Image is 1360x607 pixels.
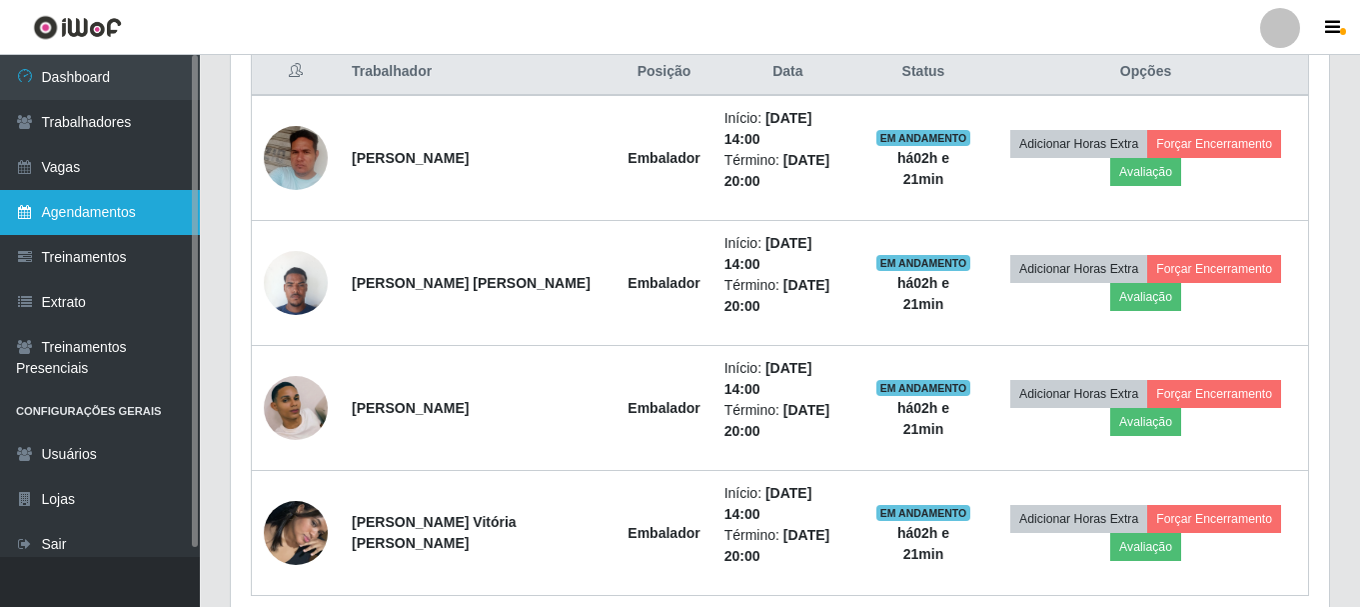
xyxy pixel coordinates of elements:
[628,400,699,416] strong: Embalador
[1110,408,1181,436] button: Avaliação
[897,400,949,437] strong: há 02 h e 21 min
[264,351,328,465] img: 1745585720704.jpeg
[628,275,699,291] strong: Embalador
[1110,283,1181,311] button: Avaliação
[352,275,591,291] strong: [PERSON_NAME] [PERSON_NAME]
[724,485,812,522] time: [DATE] 14:00
[616,49,711,96] th: Posição
[724,400,851,442] li: Término:
[340,49,616,96] th: Trabalhador
[724,483,851,525] li: Início:
[628,525,699,541] strong: Embalador
[264,476,328,590] img: 1747150517411.jpeg
[724,235,812,272] time: [DATE] 14:00
[1010,130,1147,158] button: Adicionar Horas Extra
[897,525,949,562] strong: há 02 h e 21 min
[876,130,971,146] span: EM ANDAMENTO
[1147,505,1281,533] button: Forçar Encerramento
[1010,380,1147,408] button: Adicionar Horas Extra
[352,400,469,416] strong: [PERSON_NAME]
[724,150,851,192] li: Término:
[876,505,971,521] span: EM ANDAMENTO
[1147,130,1281,158] button: Forçar Encerramento
[352,514,517,551] strong: [PERSON_NAME] Vitória [PERSON_NAME]
[863,49,983,96] th: Status
[264,240,328,325] img: 1732034222988.jpeg
[1110,533,1181,561] button: Avaliação
[724,108,851,150] li: Início:
[724,275,851,317] li: Término:
[724,233,851,275] li: Início:
[724,110,812,147] time: [DATE] 14:00
[724,360,812,397] time: [DATE] 14:00
[876,380,971,396] span: EM ANDAMENTO
[983,49,1308,96] th: Opções
[1010,255,1147,283] button: Adicionar Horas Extra
[724,525,851,567] li: Término:
[628,150,699,166] strong: Embalador
[712,49,863,96] th: Data
[897,275,949,312] strong: há 02 h e 21 min
[1147,380,1281,408] button: Forçar Encerramento
[1010,505,1147,533] button: Adicionar Horas Extra
[1110,158,1181,186] button: Avaliação
[876,255,971,271] span: EM ANDAMENTO
[1147,255,1281,283] button: Forçar Encerramento
[33,15,122,40] img: CoreUI Logo
[264,101,328,215] img: 1709678182246.jpeg
[897,150,949,187] strong: há 02 h e 21 min
[352,150,469,166] strong: [PERSON_NAME]
[724,358,851,400] li: Início:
